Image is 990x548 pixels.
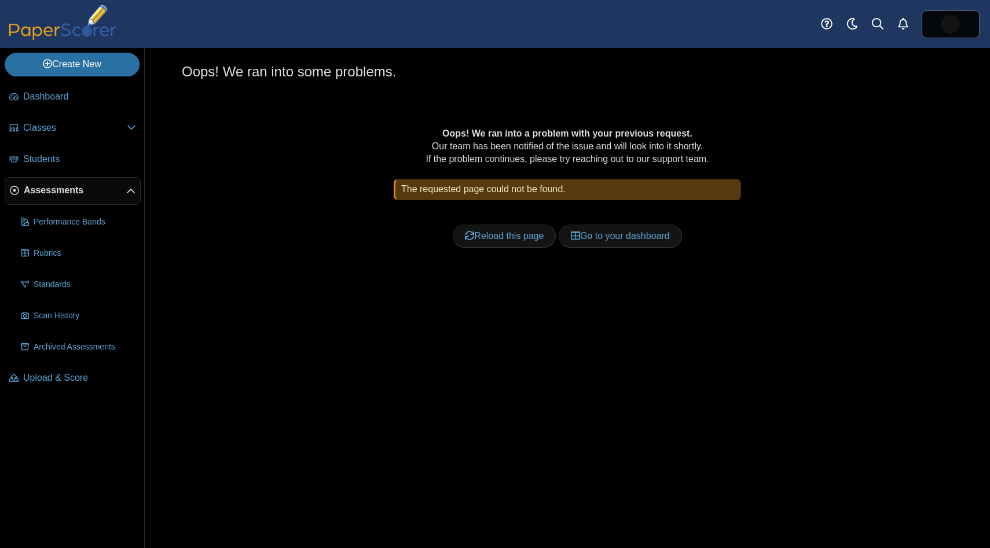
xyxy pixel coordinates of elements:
[34,248,136,259] span: Rubrics
[922,10,980,38] a: ps.JHhghvqd6R7LWXju
[5,53,140,76] a: Create New
[182,62,396,82] h1: Oops! We ran into some problems.
[453,225,556,248] a: Reload this page
[16,208,141,236] a: Performance Bands
[5,83,141,111] a: Dashboard
[5,365,141,392] a: Upload & Score
[941,15,960,34] span: Joseph Freer
[5,177,141,205] a: Assessments
[219,127,916,274] div: Our team has been notified of the issue and will look into it shortly. If the problem continues, ...
[16,333,141,361] a: Archived Assessments
[34,341,136,353] span: Archived Assessments
[941,15,960,34] img: ps.JHhghvqd6R7LWXju
[23,90,136,103] span: Dashboard
[394,179,741,200] div: The requested page could not be found.
[5,5,120,40] img: PaperScorer
[5,146,141,174] a: Students
[34,279,136,290] span: Standards
[890,12,916,37] a: Alerts
[23,122,127,134] span: Classes
[34,216,136,228] span: Performance Bands
[5,115,141,142] a: Classes
[23,372,136,384] span: Upload & Score
[442,128,692,138] b: Oops! We ran into a problem with your previous request.
[16,302,141,330] a: Scan History
[5,32,120,42] a: PaperScorer
[16,271,141,299] a: Standards
[24,184,126,197] span: Assessments
[23,153,136,165] span: Students
[559,225,682,248] a: Go to your dashboard
[34,310,136,322] span: Scan History
[16,240,141,267] a: Rubrics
